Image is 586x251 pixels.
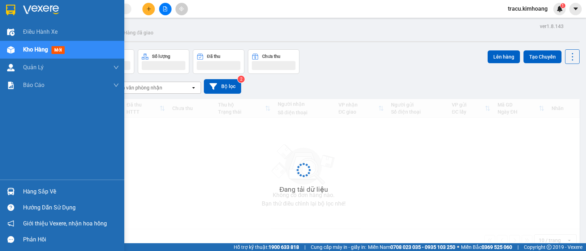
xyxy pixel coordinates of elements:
[488,50,520,63] button: Lên hàng
[6,5,15,15] img: logo-vxr
[7,204,14,211] span: question-circle
[390,244,455,250] strong: 0708 023 035 - 0935 103 250
[502,4,553,13] span: tracu.kimhoang
[311,243,366,251] span: Cung cấp máy in - giấy in:
[262,54,280,59] div: Chưa thu
[113,82,119,88] span: down
[7,46,15,54] img: warehouse-icon
[113,65,119,70] span: down
[113,84,162,91] div: Chọn văn phòng nhận
[280,184,328,195] div: Đang tải dữ liệu
[304,243,305,251] span: |
[23,81,44,89] span: Báo cáo
[23,63,44,72] span: Quản Lý
[175,3,188,15] button: aim
[234,243,299,251] span: Hỗ trợ kỹ thuật:
[560,3,565,8] sup: 1
[179,6,184,11] span: aim
[238,76,245,83] sup: 2
[146,6,151,11] span: plus
[118,24,159,41] button: Hàng đã giao
[23,27,58,36] span: Điều hành xe
[207,54,220,59] div: Đã thu
[51,46,65,54] span: mới
[7,220,14,227] span: notification
[268,244,299,250] strong: 1900 633 818
[461,243,512,251] span: Miền Bắc
[523,50,561,63] button: Tạo Chuyến
[7,188,15,195] img: warehouse-icon
[457,246,459,249] span: ⚪️
[23,219,107,228] span: Giới thiệu Vexere, nhận hoa hồng
[23,186,119,197] div: Hàng sắp về
[368,243,455,251] span: Miền Nam
[573,6,579,12] span: caret-down
[569,3,582,15] button: caret-down
[152,54,170,59] div: Số lượng
[561,3,564,8] span: 1
[7,82,15,89] img: solution-icon
[191,85,196,91] svg: open
[138,49,189,74] button: Số lượng
[163,6,168,11] span: file-add
[193,49,244,74] button: Đã thu
[7,236,14,243] span: message
[7,28,15,36] img: warehouse-icon
[540,22,564,30] div: ver 1.8.143
[23,202,119,213] div: Hướng dẫn sử dụng
[142,3,155,15] button: plus
[557,6,563,12] img: icon-new-feature
[23,46,48,53] span: Kho hàng
[482,244,512,250] strong: 0369 525 060
[248,49,299,74] button: Chưa thu
[7,64,15,71] img: warehouse-icon
[517,243,519,251] span: |
[547,245,552,250] span: copyright
[23,234,119,245] div: Phản hồi
[159,3,172,15] button: file-add
[204,79,241,94] button: Bộ lọc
